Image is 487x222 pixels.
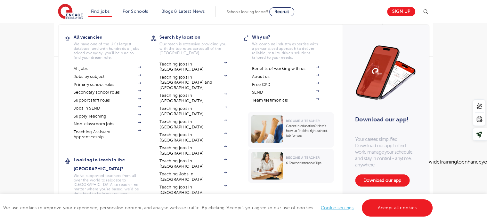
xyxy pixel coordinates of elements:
a: Why us?We combine industry expertise with a personalised approach to deliver reliable, results-dr... [252,33,329,60]
a: Teaching jobs in [GEOGRAPHIC_DATA] [159,145,227,156]
img: Engage Education [58,4,83,20]
span: Become a Teacher [286,156,320,159]
a: All vacanciesWe have one of the UK's largest database. and with hundreds of jobs added everyday. ... [74,33,150,60]
a: All jobs [74,66,141,71]
a: Teaching jobs in [GEOGRAPHIC_DATA] and [GEOGRAPHIC_DATA] [159,75,227,90]
a: Blogs & Latest News [161,9,205,14]
h3: Looking to teach in the [GEOGRAPHIC_DATA]? [74,155,150,173]
a: Become a Teacher6 Teacher Interview Tips [248,149,335,183]
a: Cookie settings [321,205,354,210]
span: We use cookies to improve your experience, personalise content, and analyse website traffic. By c... [3,205,434,210]
a: Teaching jobs in [GEOGRAPHIC_DATA] [159,132,227,143]
p: We combine industry expertise with a personalised approach to deliver reliable, results-driven so... [252,42,319,60]
p: 6 Teacher Interview Tips [286,161,330,165]
h3: Search by location [159,33,236,42]
a: Teaching jobs in [GEOGRAPHIC_DATA] [159,158,227,169]
a: Looking to teach in the [GEOGRAPHIC_DATA]?We've supported teachers from all over the world to rel... [74,155,150,200]
a: Team testimonials [252,98,319,103]
a: Support staff roles [74,98,141,103]
a: Primary school roles [74,82,141,87]
a: Benefits of working with us [252,66,319,71]
a: Download our app [355,174,410,187]
h3: Download our app! [355,112,413,126]
p: Career in education? Here’s how to find the right school job for you [286,124,330,138]
p: Our reach is extensive providing you with the top roles across all of the [GEOGRAPHIC_DATA] [159,42,227,55]
a: Supply Teaching [74,114,141,119]
a: Free CPD [252,82,319,87]
span: Schools looking for staff [227,10,268,14]
a: Search by locationOur reach is extensive providing you with the top roles across all of the [GEOG... [159,33,236,55]
a: Jobs in SEND [74,106,141,111]
a: Teaching Assistant Apprenticeship [74,129,141,140]
a: Teaching jobs in [GEOGRAPHIC_DATA] [159,93,227,103]
a: Sign up [387,7,415,16]
h3: All vacancies [74,33,150,42]
a: Find jobs [91,9,110,14]
a: Teaching jobs in [GEOGRAPHIC_DATA] [159,119,227,130]
a: Non-classroom jobs [74,121,141,126]
a: SEND [252,90,319,95]
a: Teaching jobs in [GEOGRAPHIC_DATA] [159,185,227,195]
h3: Why us? [252,33,329,42]
a: Teaching jobs in [GEOGRAPHIC_DATA] [159,106,227,117]
p: We've supported teachers from all over the world to relocate to [GEOGRAPHIC_DATA] to teach - no m... [74,173,141,200]
a: Secondary school roles [74,90,141,95]
p: We have one of the UK's largest database. and with hundreds of jobs added everyday. you'll be sur... [74,42,141,60]
a: Become a TeacherCareer in education? Here’s how to find the right school job for you [248,112,335,148]
a: Teaching jobs in [GEOGRAPHIC_DATA] [159,62,227,72]
span: Recruit [274,9,289,14]
a: Teaching Jobs in [GEOGRAPHIC_DATA] [159,172,227,182]
a: Jobs by subject [74,74,141,79]
p: Your career, simplified. Download our app to find work, manage your schedule, and stay in control... [355,136,416,168]
span: Become a Teacher [286,119,320,123]
a: About us [252,74,319,79]
a: Recruit [269,7,294,16]
a: For Schools [123,9,148,14]
a: Accept all cookies [362,199,433,217]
